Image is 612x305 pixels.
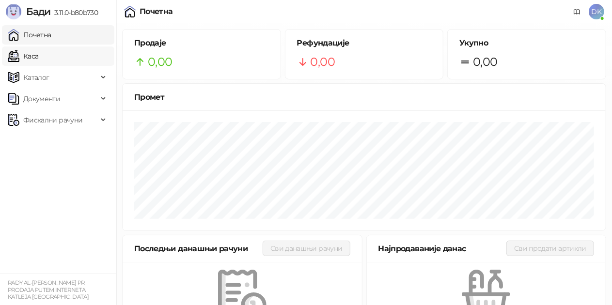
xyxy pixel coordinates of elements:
button: Сви продати артикли [506,241,594,256]
h5: Продаје [134,37,269,49]
span: Бади [26,6,50,17]
h5: Укупно [459,37,594,49]
img: Logo [6,4,21,19]
span: Документи [23,89,60,108]
div: Последњи данашњи рачуни [134,243,263,255]
span: 0,00 [311,53,335,71]
span: DK [589,4,604,19]
small: RADY AL-[PERSON_NAME] PR PRODAJA PUTEM INTERNETA KATLEJA [GEOGRAPHIC_DATA] [8,279,89,300]
span: Фискални рачуни [23,110,82,130]
span: 0,00 [148,53,172,71]
div: Најпродаваније данас [378,243,507,255]
span: Каталог [23,68,49,87]
div: Почетна [140,8,173,15]
span: 0,00 [473,53,497,71]
button: Сви данашњи рачуни [263,241,350,256]
a: Почетна [8,25,51,45]
a: Каса [8,46,38,66]
a: Документација [569,4,585,19]
h5: Рефундације [297,37,432,49]
span: 3.11.0-b80b730 [50,8,98,17]
div: Промет [134,91,594,103]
